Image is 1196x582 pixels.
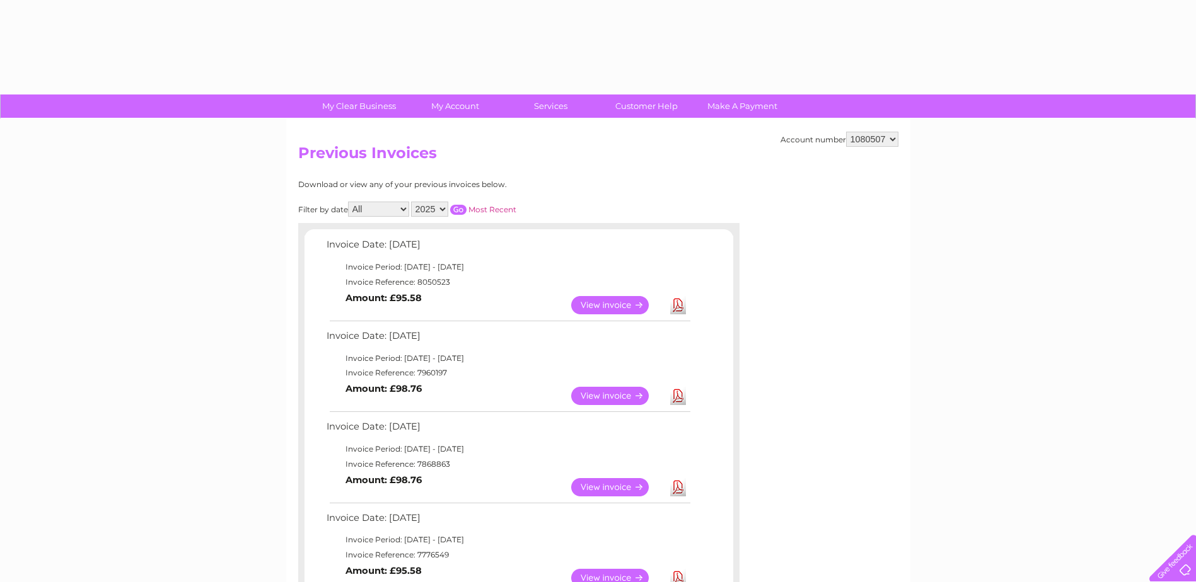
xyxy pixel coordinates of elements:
[323,365,692,380] td: Invoice Reference: 7960197
[323,547,692,562] td: Invoice Reference: 7776549
[670,296,686,314] a: Download
[323,351,692,366] td: Invoice Period: [DATE] - [DATE]
[571,387,664,405] a: View
[571,296,664,314] a: View
[345,565,422,576] b: Amount: £95.58
[323,510,692,533] td: Invoice Date: [DATE]
[345,292,422,304] b: Amount: £95.58
[323,260,692,275] td: Invoice Period: [DATE] - [DATE]
[781,132,898,147] div: Account number
[690,94,794,118] a: Make A Payment
[323,418,692,442] td: Invoice Date: [DATE]
[323,442,692,457] td: Invoice Period: [DATE] - [DATE]
[670,387,686,405] a: Download
[298,180,629,189] div: Download or view any of your previous invoices below.
[499,94,603,118] a: Services
[345,383,422,394] b: Amount: £98.76
[323,457,692,472] td: Invoice Reference: 7868863
[670,478,686,496] a: Download
[468,205,516,214] a: Most Recent
[323,532,692,547] td: Invoice Period: [DATE] - [DATE]
[403,94,507,118] a: My Account
[571,478,664,496] a: View
[298,202,629,217] div: Filter by date
[345,474,422,486] b: Amount: £98.76
[298,144,898,168] h2: Previous Invoices
[323,328,692,351] td: Invoice Date: [DATE]
[323,275,692,290] td: Invoice Reference: 8050523
[323,236,692,260] td: Invoice Date: [DATE]
[307,94,411,118] a: My Clear Business
[595,94,699,118] a: Customer Help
